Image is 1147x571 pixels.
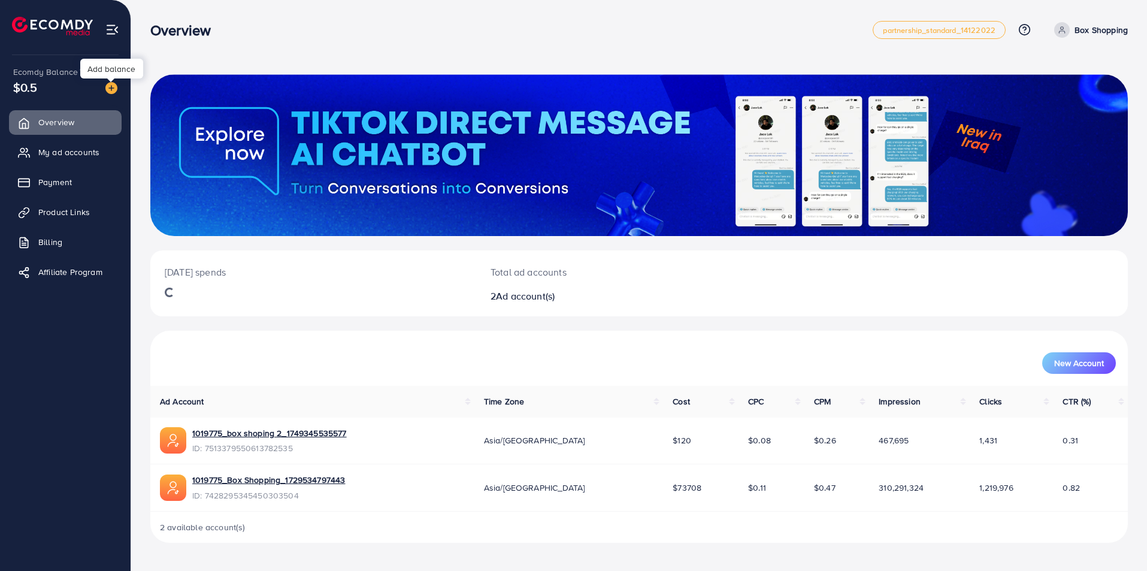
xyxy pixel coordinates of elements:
span: $0.47 [814,482,836,494]
span: New Account [1054,359,1104,367]
h3: Overview [150,22,220,39]
span: Ad account(s) [496,289,555,303]
span: $73708 [673,482,701,494]
img: image [105,82,117,94]
span: Time Zone [484,395,524,407]
span: Payment [38,176,72,188]
span: Ad Account [160,395,204,407]
span: Ecomdy Balance [13,66,78,78]
span: CTR (%) [1063,395,1091,407]
span: 0.31 [1063,434,1078,446]
span: $0.11 [748,482,766,494]
span: Cost [673,395,690,407]
p: Box Shopping [1075,23,1128,37]
a: Overview [9,110,122,134]
span: $0.5 [13,78,38,96]
span: 467,695 [879,434,909,446]
h2: 2 [491,291,706,302]
span: $0.08 [748,434,771,446]
span: Asia/[GEOGRAPHIC_DATA] [484,434,585,446]
span: 1,219,976 [979,482,1013,494]
span: 2 available account(s) [160,521,246,533]
span: Impression [879,395,921,407]
span: 310,291,324 [879,482,924,494]
span: Overview [38,116,74,128]
span: My ad accounts [38,146,99,158]
a: 1019775_box shoping 2_1749345535577 [192,427,347,439]
a: Billing [9,230,122,254]
img: menu [105,23,119,37]
a: partnership_standard_14122022 [873,21,1006,39]
span: CPM [814,395,831,407]
span: Clicks [979,395,1002,407]
button: New Account [1042,352,1116,374]
p: Total ad accounts [491,265,706,279]
a: Box Shopping [1049,22,1128,38]
iframe: Chat [1096,517,1138,562]
img: ic-ads-acc.e4c84228.svg [160,427,186,454]
img: logo [12,17,93,35]
p: [DATE] spends [165,265,462,279]
span: 1,431 [979,434,997,446]
a: My ad accounts [9,140,122,164]
span: CPC [748,395,764,407]
span: ID: 7428295345450303504 [192,490,345,501]
span: Product Links [38,206,90,218]
a: 1019775_Box Shopping_1729534797443 [192,474,345,486]
a: Product Links [9,200,122,224]
span: Asia/[GEOGRAPHIC_DATA] [484,482,585,494]
a: Affiliate Program [9,260,122,284]
span: Affiliate Program [38,266,102,278]
span: 0.82 [1063,482,1080,494]
span: $120 [673,434,691,446]
span: $0.26 [814,434,836,446]
span: ID: 7513379550613782535 [192,442,347,454]
img: ic-ads-acc.e4c84228.svg [160,475,186,501]
span: partnership_standard_14122022 [883,26,995,34]
a: Payment [9,170,122,194]
span: Billing [38,236,62,248]
div: Add balance [80,59,143,78]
